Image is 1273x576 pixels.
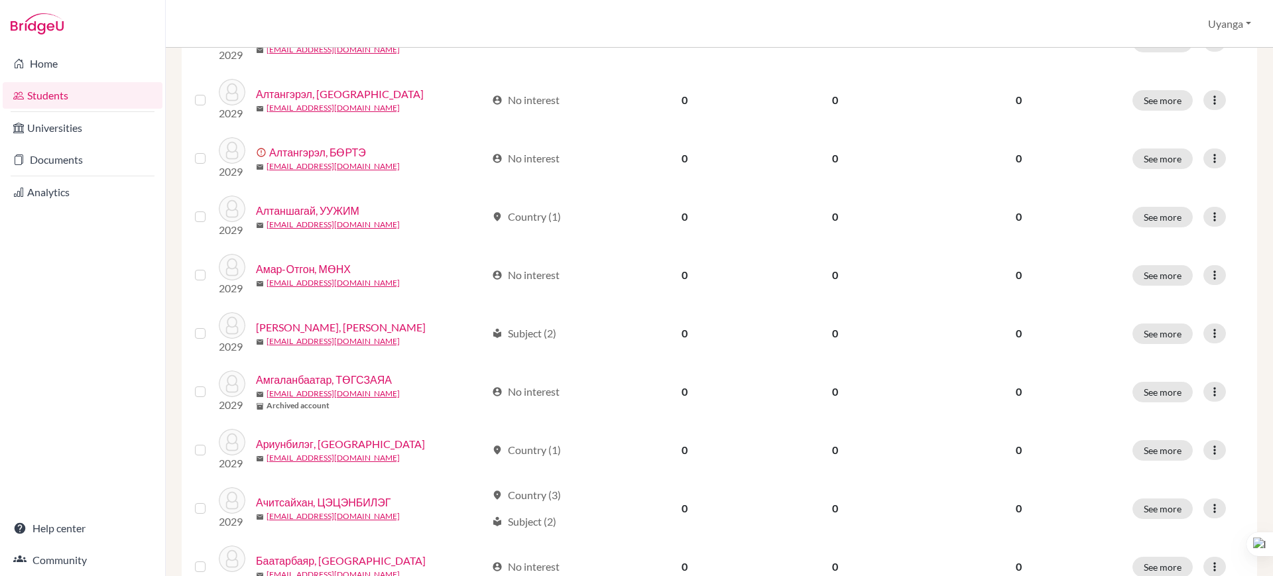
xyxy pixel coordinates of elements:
[492,487,561,503] div: Country (3)
[1202,11,1257,36] button: Uyanga
[256,280,264,288] span: mail
[219,196,245,222] img: Алтаншагай, УУЖИМ
[492,384,560,400] div: No interest
[492,267,560,283] div: No interest
[256,86,424,102] a: Алтангэрэл, [GEOGRAPHIC_DATA]
[256,46,264,54] span: mail
[256,513,264,521] span: mail
[11,13,64,34] img: Bridge-U
[3,82,162,109] a: Students
[492,561,503,572] span: account_circle
[3,146,162,173] a: Documents
[256,553,426,569] a: Баатарбаяр, [GEOGRAPHIC_DATA]
[492,516,503,527] span: local_library
[1132,498,1193,519] button: See more
[492,559,560,575] div: No interest
[267,102,400,114] a: [EMAIL_ADDRESS][DOMAIN_NAME]
[758,479,912,538] td: 0
[492,95,503,105] span: account_circle
[1132,265,1193,286] button: See more
[219,222,245,238] p: 2029
[219,254,245,280] img: Амар-Отгон, МӨНХ
[492,442,561,458] div: Country (1)
[611,363,758,421] td: 0
[1132,148,1193,169] button: See more
[256,455,264,463] span: mail
[256,338,264,346] span: mail
[219,487,245,514] img: Ачитсайхан, ЦЭЦЭНБИЛЭГ
[219,47,245,63] p: 2029
[267,277,400,289] a: [EMAIL_ADDRESS][DOMAIN_NAME]
[256,436,425,452] a: Ариунбилэг, [GEOGRAPHIC_DATA]
[492,445,503,455] span: location_on
[219,455,245,471] p: 2029
[219,429,245,455] img: Ариунбилэг, БАДРАЛ
[492,270,503,280] span: account_circle
[921,442,1117,458] p: 0
[921,209,1117,225] p: 0
[219,339,245,355] p: 2029
[256,261,351,277] a: Амар-Отгон, МӨНХ
[921,267,1117,283] p: 0
[256,319,426,335] a: [PERSON_NAME], [PERSON_NAME]
[219,546,245,572] img: Баатарбаяр, АНХТУЯА
[3,50,162,77] a: Home
[758,421,912,479] td: 0
[758,246,912,304] td: 0
[3,179,162,205] a: Analytics
[492,153,503,164] span: account_circle
[492,150,560,166] div: No interest
[219,312,245,339] img: Амар-Эрдэнэ, АМИН-ЭРДЭНЭ
[921,500,1117,516] p: 0
[921,92,1117,108] p: 0
[758,363,912,421] td: 0
[921,384,1117,400] p: 0
[256,147,269,158] span: error_outline
[256,203,359,219] a: Алтаншагай, УУЖИМ
[267,452,400,464] a: [EMAIL_ADDRESS][DOMAIN_NAME]
[267,510,400,522] a: [EMAIL_ADDRESS][DOMAIN_NAME]
[267,160,400,172] a: [EMAIL_ADDRESS][DOMAIN_NAME]
[3,547,162,573] a: Community
[267,44,400,56] a: [EMAIL_ADDRESS][DOMAIN_NAME]
[256,402,264,410] span: inventory_2
[219,397,245,413] p: 2029
[921,559,1117,575] p: 0
[492,211,503,222] span: location_on
[758,71,912,129] td: 0
[611,421,758,479] td: 0
[256,221,264,229] span: mail
[611,129,758,188] td: 0
[256,494,391,510] a: Ачитсайхан, ЦЭЦЭНБИЛЭГ
[921,150,1117,166] p: 0
[219,514,245,530] p: 2029
[758,188,912,246] td: 0
[256,372,392,388] a: Амгаланбаатар, ТӨГСЗАЯА
[219,105,245,121] p: 2029
[492,386,503,397] span: account_circle
[1132,323,1193,344] button: See more
[492,514,556,530] div: Subject (2)
[256,105,264,113] span: mail
[1132,440,1193,461] button: See more
[256,163,264,171] span: mail
[1132,90,1193,111] button: See more
[267,219,400,231] a: [EMAIL_ADDRESS][DOMAIN_NAME]
[492,325,556,341] div: Subject (2)
[219,280,245,296] p: 2029
[492,490,503,500] span: location_on
[1132,207,1193,227] button: See more
[921,325,1117,341] p: 0
[611,479,758,538] td: 0
[611,246,758,304] td: 0
[267,388,400,400] a: [EMAIL_ADDRESS][DOMAIN_NAME]
[492,209,561,225] div: Country (1)
[611,188,758,246] td: 0
[267,335,400,347] a: [EMAIL_ADDRESS][DOMAIN_NAME]
[492,92,560,108] div: No interest
[611,71,758,129] td: 0
[3,115,162,141] a: Universities
[758,304,912,363] td: 0
[3,515,162,542] a: Help center
[611,304,758,363] td: 0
